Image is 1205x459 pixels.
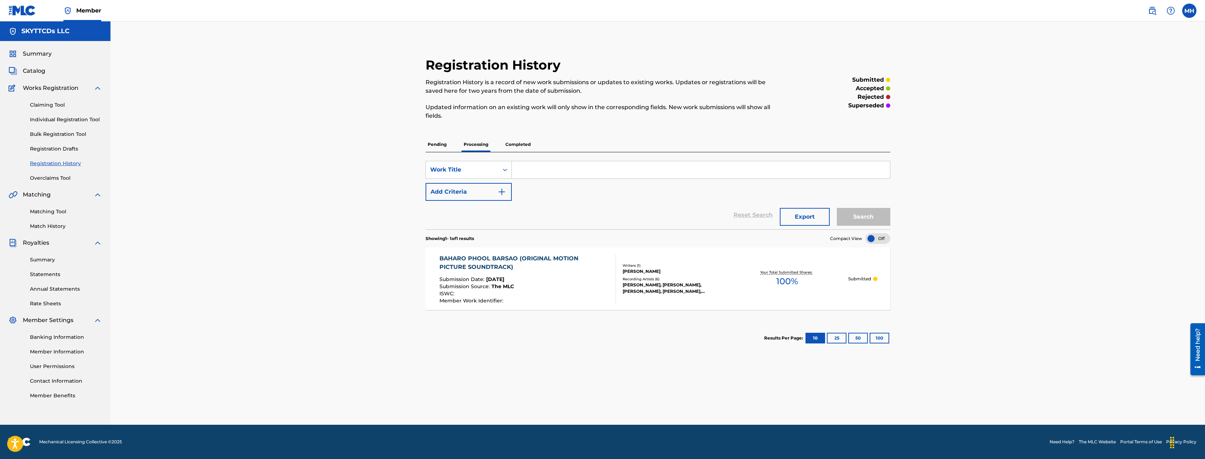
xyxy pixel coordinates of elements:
[1182,4,1196,18] div: User Menu
[498,188,506,196] img: 9d2ae6d4665cec9f34b9.svg
[9,84,18,92] img: Works Registration
[30,300,102,307] a: Rate Sheets
[30,131,102,138] a: Bulk Registration Tool
[439,254,610,271] div: BAHARO PHOOL BARSAO (ORIGINAL MOTION PICTURE SOUNDTRACK)
[1167,6,1175,15] img: help
[852,76,884,84] p: submitted
[1148,6,1157,15] img: search
[21,27,69,35] h5: SKYTTCDs LLC
[426,235,474,242] p: Showing 1 - 1 of 1 results
[764,335,805,341] p: Results Per Page:
[23,316,73,325] span: Member Settings
[30,116,102,123] a: Individual Registration Tool
[426,78,783,95] p: Registration History is a record of new work submissions or updates to existing works. Updates or...
[93,190,102,199] img: expand
[1167,432,1178,453] div: Drag
[1120,439,1162,445] a: Portal Terms of Use
[9,50,52,58] a: SummarySummary
[856,84,884,93] p: accepted
[93,239,102,247] img: expand
[23,50,52,58] span: Summary
[491,283,514,290] span: The MLC
[426,161,890,229] form: Search Form
[805,333,825,343] button: 10
[858,93,884,101] p: rejected
[76,6,101,15] span: Member
[23,239,49,247] span: Royalties
[30,208,102,215] a: Matching Tool
[827,333,846,343] button: 25
[30,271,102,278] a: Statements
[1169,425,1205,459] iframe: Chat Widget
[9,5,36,16] img: MLC Logo
[486,276,504,282] span: [DATE]
[1185,320,1205,379] iframe: Resource Center
[9,67,17,75] img: Catalog
[830,235,862,242] span: Compact View
[503,137,533,152] p: Completed
[23,84,78,92] span: Works Registration
[30,363,102,370] a: User Permissions
[93,84,102,92] img: expand
[462,137,490,152] p: Processing
[623,276,726,282] div: Recording Artists ( 6 )
[848,276,871,282] p: Submitted
[30,256,102,264] a: Summary
[760,270,814,275] p: Your Total Submitted Shares:
[848,101,884,110] p: superseded
[30,377,102,385] a: Contact Information
[439,297,505,304] span: Member Work Identifier :
[426,183,512,201] button: Add Criteria
[30,145,102,153] a: Registration Drafts
[30,174,102,182] a: Overclaims Tool
[9,27,17,36] img: Accounts
[439,283,491,290] span: Submission Source :
[848,333,868,343] button: 50
[623,282,726,295] div: [PERSON_NAME], [PERSON_NAME], [PERSON_NAME], [PERSON_NAME], [PERSON_NAME], [PERSON_NAME], [PERSON...
[9,50,17,58] img: Summary
[780,208,830,226] button: Export
[30,101,102,109] a: Claiming Tool
[426,248,890,310] a: BAHARO PHOOL BARSAO (ORIGINAL MOTION PICTURE SOUNDTRACK)Submission Date:[DATE]Submission Source:T...
[430,165,494,174] div: Work Title
[1145,4,1159,18] a: Public Search
[1166,439,1196,445] a: Privacy Policy
[39,439,122,445] span: Mechanical Licensing Collective © 2025
[30,160,102,167] a: Registration History
[439,276,486,282] span: Submission Date :
[9,438,31,446] img: logo
[426,137,449,152] p: Pending
[870,333,889,343] button: 100
[1164,4,1178,18] div: Help
[9,239,17,247] img: Royalties
[439,290,456,297] span: ISWC :
[30,392,102,399] a: Member Benefits
[63,6,72,15] img: Top Rightsholder
[9,316,17,325] img: Member Settings
[426,57,564,73] h2: Registration History
[1050,439,1075,445] a: Need Help?
[93,316,102,325] img: expand
[776,275,798,288] span: 100 %
[23,67,45,75] span: Catalog
[30,223,102,230] a: Match History
[23,190,51,199] span: Matching
[1079,439,1116,445] a: The MLC Website
[30,285,102,293] a: Annual Statements
[426,103,783,120] p: Updated information on an existing work will only show in the corresponding fields. New work subm...
[9,190,17,199] img: Matching
[623,263,726,268] div: Writers ( 1 )
[30,348,102,356] a: Member Information
[30,333,102,341] a: Banking Information
[9,67,45,75] a: CatalogCatalog
[623,268,726,275] div: [PERSON_NAME]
